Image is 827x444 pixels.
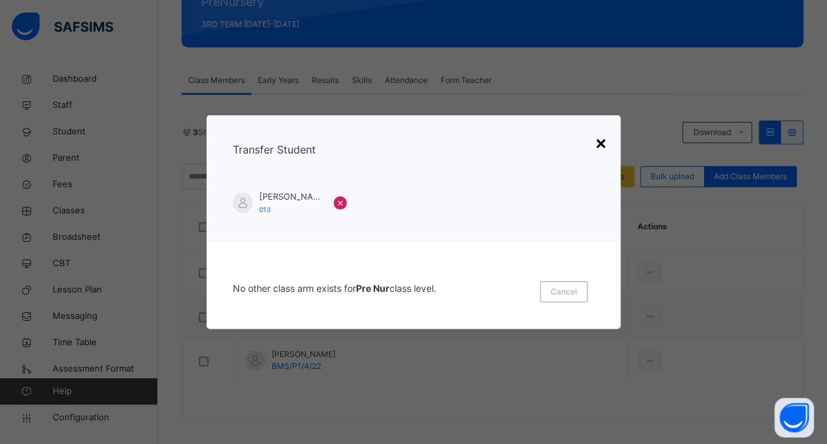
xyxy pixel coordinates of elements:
span: Cancel [551,286,577,298]
span: Transfer Student [233,143,316,156]
button: Open asap [774,398,814,437]
span: 013 [259,206,270,213]
span: [PERSON_NAME] [259,190,320,203]
div: × [595,128,607,156]
b: Pre Nur [356,283,389,294]
span: × [337,194,344,210]
span: No other class arm exists for class level. [233,281,496,302]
